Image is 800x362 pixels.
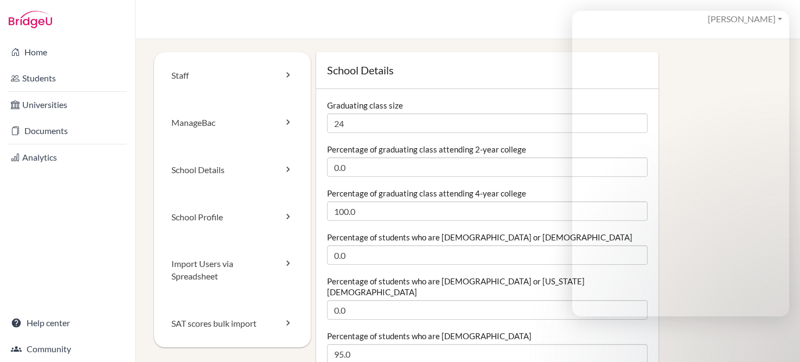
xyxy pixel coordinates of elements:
a: Home [2,41,133,63]
label: Percentage of graduating class attending 2-year college [327,144,526,155]
a: School Profile [154,194,311,241]
a: Students [2,67,133,89]
a: Community [2,338,133,360]
iframe: Intercom live chat [763,325,789,351]
a: Staff [154,52,311,99]
label: Graduating class size [327,100,403,111]
h1: School Details [327,63,648,78]
label: Percentage of students who are [DEMOGRAPHIC_DATA] or [US_STATE][DEMOGRAPHIC_DATA] [327,276,648,297]
a: School Details [154,147,311,194]
a: Documents [2,120,133,142]
label: Percentage of graduating class attending 4-year college [327,188,526,199]
a: ManageBac [154,99,311,147]
button: [PERSON_NAME] [703,9,787,29]
a: Import Users via Spreadsheet [154,240,311,300]
img: Bridge-U [9,11,52,28]
a: Universities [2,94,133,116]
iframe: Intercom live chat [572,11,789,316]
a: Analytics [2,147,133,168]
label: Percentage of students who are [DEMOGRAPHIC_DATA] [327,331,532,341]
a: Help center [2,312,133,334]
label: Percentage of students who are [DEMOGRAPHIC_DATA] or [DEMOGRAPHIC_DATA] [327,232,632,243]
a: SAT scores bulk import [154,300,311,347]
